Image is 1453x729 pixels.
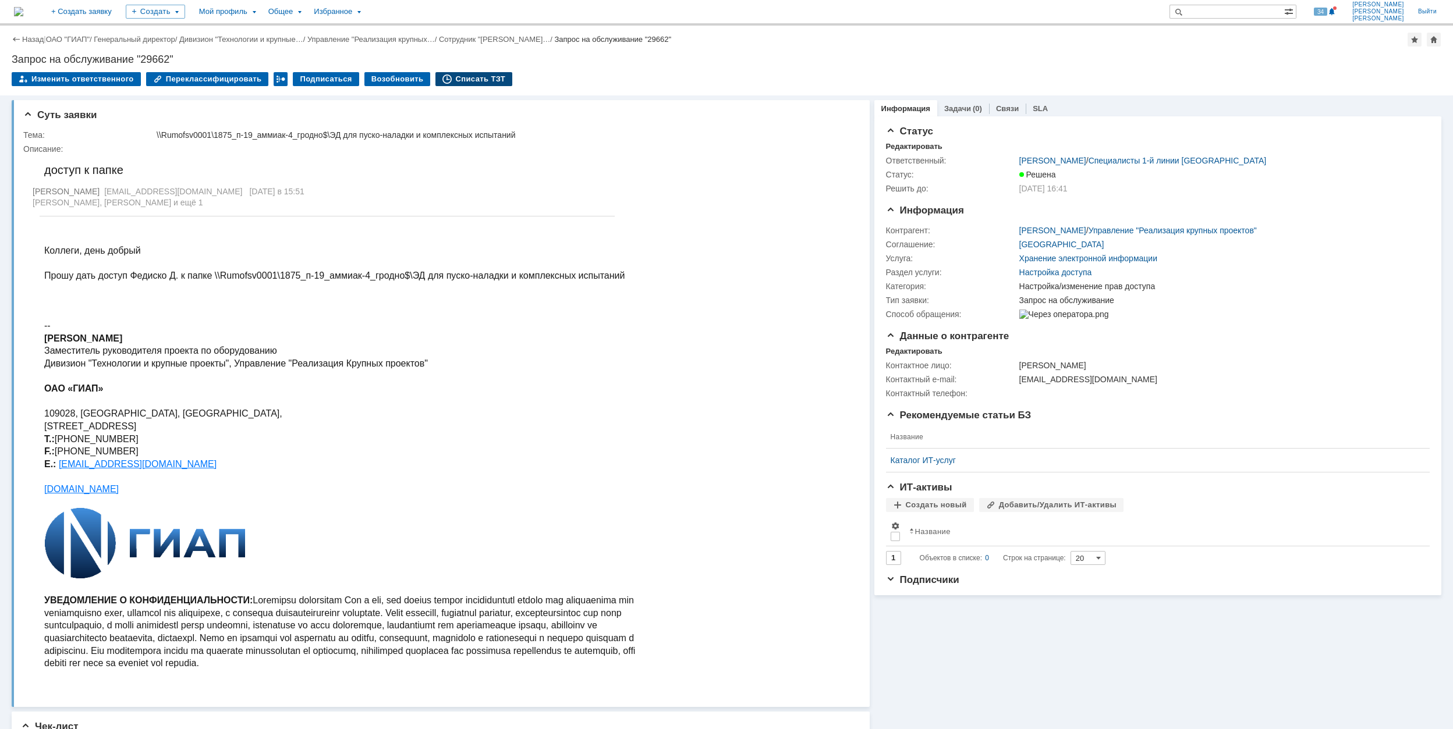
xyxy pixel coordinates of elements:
img: Через оператора.png [1019,310,1109,319]
a: Связи [996,104,1019,113]
strong: УВЕДОМЛЕНИЕ О КОНФИДЕНЦИАЛЬНОСТИ: [21,442,229,451]
div: Ответственный: [886,156,1017,165]
strong: E.: [21,305,33,315]
div: / [179,35,307,44]
div: Прошу дать доступ Федиско Д. к папке \\Rumofsv0001\1875_п-19_аммиак-4_гродно$\ЭД для пуско-наладк... [21,116,617,129]
div: Услуга: [886,254,1017,263]
span: 34 [1314,8,1327,16]
a: Управление "Реализация крупных проектов" [1089,226,1257,235]
div: Название [915,527,951,536]
a: Дивизион "Технологии и крупные… [179,35,303,44]
div: Редактировать [886,142,942,151]
div: -- [21,166,617,179]
th: Название [905,517,1420,546]
div: Решить до: [886,184,1017,193]
div: Запрос на обслуживание [1019,296,1422,305]
div: Коллеги, день добрый [21,91,617,104]
a: [GEOGRAPHIC_DATA] [1019,240,1104,249]
div: Соглашение: [886,240,1017,249]
div: / [439,35,555,44]
div: \\Rumofsv0001\1875_п-19_аммиак-4_гродно$\ЭД для пуско-наладки и комплексных испытаний [157,130,849,140]
i: Строк на странице: [920,551,1066,565]
div: 3 получателя [9,43,179,55]
div: [PERSON_NAME] [1019,361,1422,370]
span: [PERSON_NAME] [1352,15,1404,22]
strong: Т.: [21,280,31,290]
div: Раздел услуги: [886,268,1017,277]
div: Контрагент: [886,226,1017,235]
span: Рекомендуемые статьи БЗ [886,410,1032,421]
a: Назад [22,35,44,44]
div: Контактный e-mail: [886,375,1017,384]
a: Сотрудник "[PERSON_NAME]… [439,35,550,44]
div: Запрос на обслуживание "29662" [555,35,672,44]
a: [DATE] в 15:51 [226,33,281,42]
a: [PERSON_NAME] [1019,226,1086,235]
span: Информация [886,205,964,216]
a: Перейти на домашнюю страницу [14,7,23,16]
a: Управление "Реализация крупных… [307,35,435,44]
span: [DATE] 16:41 [1019,184,1068,193]
div: (0) [973,104,982,113]
div: Запрос на обслуживание "29662" [12,54,1441,65]
div: Тип заявки: [886,296,1017,305]
span: Объектов в списке: [920,554,982,562]
a: Генеральный директор [94,35,175,44]
a: [PERSON_NAME] [1019,156,1086,165]
span: Данные о контрагенте [886,330,1009,342]
div: Сделать домашней страницей [1427,33,1441,47]
span: Подписчики [886,574,959,585]
a: Информация [881,104,930,113]
div: Способ обращения: [886,310,1017,319]
a: Задачи [944,104,971,113]
div: Контактное лицо: [886,361,1017,370]
strong: ОАО «ГИАП» [21,230,80,240]
div: Тема: [23,130,154,140]
strong: [PERSON_NAME] [21,180,99,190]
span: ИТ-активы [886,482,952,493]
span: доступ к папке [21,10,100,23]
span: vasily.zotov@giap.ru [81,33,219,42]
span: [PERSON_NAME] [1352,8,1404,15]
div: [EMAIL_ADDRESS][DOMAIN_NAME] [1019,375,1422,384]
div: Настройка/изменение прав доступа [1019,282,1422,291]
span: Настройки [891,521,900,531]
div: Заместитель руководителя проекта по оборудованию [21,179,617,204]
div: 109028, [GEOGRAPHIC_DATA], [GEOGRAPHIC_DATA], [21,254,617,266]
div: [PERSON_NAME], [PERSON_NAME] и ещё 1 [9,43,179,55]
div: Работа с массовостью [274,72,288,86]
a: ОАО "ГИАП" [46,35,90,44]
a: Специалисты 1-й линии [GEOGRAPHIC_DATA] [1089,156,1267,165]
a: [DOMAIN_NAME] [21,330,95,340]
span: Расширенный поиск [1284,5,1296,16]
div: / [307,35,439,44]
div: / [46,35,94,44]
div: / [94,35,179,44]
span: Статус [886,126,933,137]
div: Дивизион "Технологии и крупные проекты", Управление "Реализация Крупных проектов" [21,204,617,254]
div: Редактировать [886,347,942,356]
a: Настройка доступа [1019,268,1092,277]
h1: HTTP Status 404 – Не найдено [5,9,633,24]
div: 0 [985,551,989,565]
span: Суть заявки [23,109,97,120]
div: Контактный телефон: [886,389,1017,398]
div: Статус: [886,170,1017,179]
span: Решена [1019,170,1056,179]
div: Loremipsu dolorsitam Con a eli, sed doeius tempor incididuntutl etdolo mag aliquaenima min veniam... [21,440,617,516]
img: logo [14,7,23,16]
div: Категория: [886,282,1017,291]
a: Хранение электронной информации [1019,254,1157,263]
div: Создать [126,5,185,19]
a: SLA [1033,104,1048,113]
span: [PERSON_NAME] [1352,1,1404,8]
div: [PHONE_NUMBER] [PHONE_NUMBER] [21,279,617,342]
div: Василий Зотов, vasily.zotov@giap.ru, Отправитель подтверждён и проверен [9,33,221,43]
div: [STREET_ADDRESS] [21,266,617,279]
a: Каталог ИТ-услуг [891,456,1416,465]
button: Василий Зотов [9,33,76,43]
div: Добавить в избранное [1408,33,1422,47]
div: / [1019,156,1267,165]
img: orig [21,354,222,425]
